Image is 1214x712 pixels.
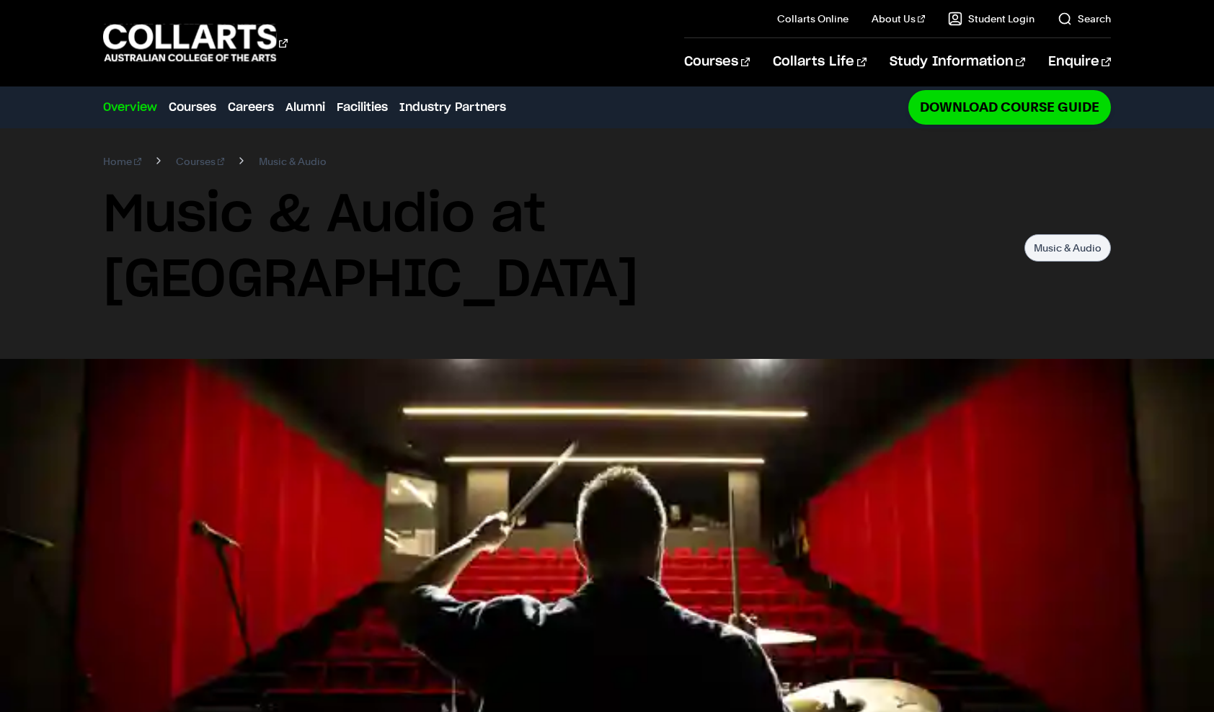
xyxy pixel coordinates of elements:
a: Home [103,151,141,172]
p: Music & Audio [1024,234,1111,262]
a: Collarts Life [773,38,866,86]
h1: Music & Audio at [GEOGRAPHIC_DATA] [103,183,1010,313]
a: Courses [169,99,216,116]
a: Student Login [948,12,1034,26]
a: Courses [684,38,750,86]
a: Download Course Guide [908,90,1111,124]
a: Search [1058,12,1111,26]
a: Enquire [1048,38,1111,86]
a: Industry Partners [399,99,506,116]
a: Courses [176,151,225,172]
a: Facilities [337,99,388,116]
a: Alumni [285,99,325,116]
a: Study Information [890,38,1025,86]
a: About Us [872,12,925,26]
span: Music & Audio [259,151,327,172]
a: Careers [228,99,274,116]
div: Go to homepage [103,22,288,63]
a: Overview [103,99,157,116]
a: Collarts Online [777,12,849,26]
